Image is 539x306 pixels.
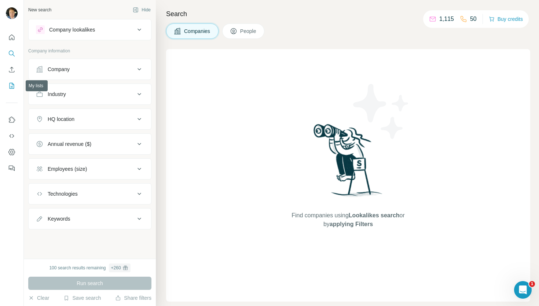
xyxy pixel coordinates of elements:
span: 1 [529,281,535,287]
button: Hide [128,4,156,15]
iframe: Intercom live chat [514,281,532,299]
div: + 260 [111,265,121,271]
div: Company [48,66,70,73]
button: Annual revenue ($) [29,135,151,153]
button: Industry [29,85,151,103]
button: Save search [63,294,101,302]
button: Quick start [6,31,18,44]
button: Share filters [115,294,151,302]
span: Find companies using or by [289,211,407,229]
p: 1,115 [439,15,454,23]
button: Company lookalikes [29,21,151,38]
div: 100 search results remaining [49,263,130,272]
div: Keywords [48,215,70,222]
div: HQ location [48,115,74,123]
div: Industry [48,91,66,98]
button: Feedback [6,162,18,175]
img: Surfe Illustration - Woman searching with binoculars [310,122,386,204]
img: Surfe Illustration - Stars [348,78,414,144]
button: HQ location [29,110,151,128]
div: Annual revenue ($) [48,140,91,148]
span: Companies [184,27,211,35]
button: Technologies [29,185,151,203]
button: Clear [28,294,49,302]
button: Use Surfe on LinkedIn [6,113,18,126]
span: Lookalikes search [349,212,400,218]
button: My lists [6,79,18,92]
p: Company information [28,48,151,54]
button: Dashboard [6,145,18,159]
button: Use Surfe API [6,129,18,143]
div: New search [28,7,51,13]
img: Avatar [6,7,18,19]
p: 50 [470,15,477,23]
button: Enrich CSV [6,63,18,76]
button: Search [6,47,18,60]
button: Employees (size) [29,160,151,178]
div: Company lookalikes [49,26,95,33]
button: Keywords [29,210,151,228]
span: applying Filters [330,221,373,227]
span: People [240,27,257,35]
div: Employees (size) [48,165,87,173]
button: Buy credits [489,14,523,24]
button: Company [29,60,151,78]
div: Technologies [48,190,78,198]
h4: Search [166,9,530,19]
